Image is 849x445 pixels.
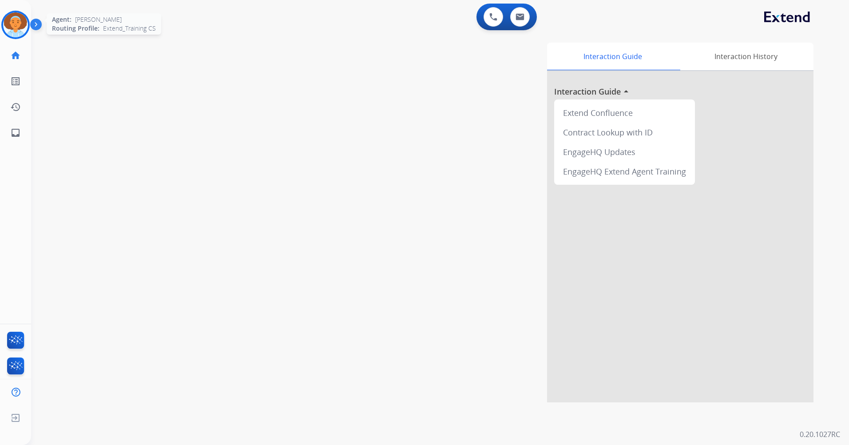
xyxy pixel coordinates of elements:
[558,142,691,162] div: EngageHQ Updates
[103,24,156,33] span: Extend_Training CS
[678,43,813,70] div: Interaction History
[10,76,21,87] mat-icon: list_alt
[800,429,840,440] p: 0.20.1027RC
[558,103,691,123] div: Extend Confluence
[10,50,21,61] mat-icon: home
[52,24,99,33] span: Routing Profile:
[558,123,691,142] div: Contract Lookup with ID
[52,15,71,24] span: Agent:
[547,43,678,70] div: Interaction Guide
[10,102,21,112] mat-icon: history
[10,127,21,138] mat-icon: inbox
[75,15,122,24] span: [PERSON_NAME]
[558,162,691,181] div: EngageHQ Extend Agent Training
[3,12,28,37] img: avatar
